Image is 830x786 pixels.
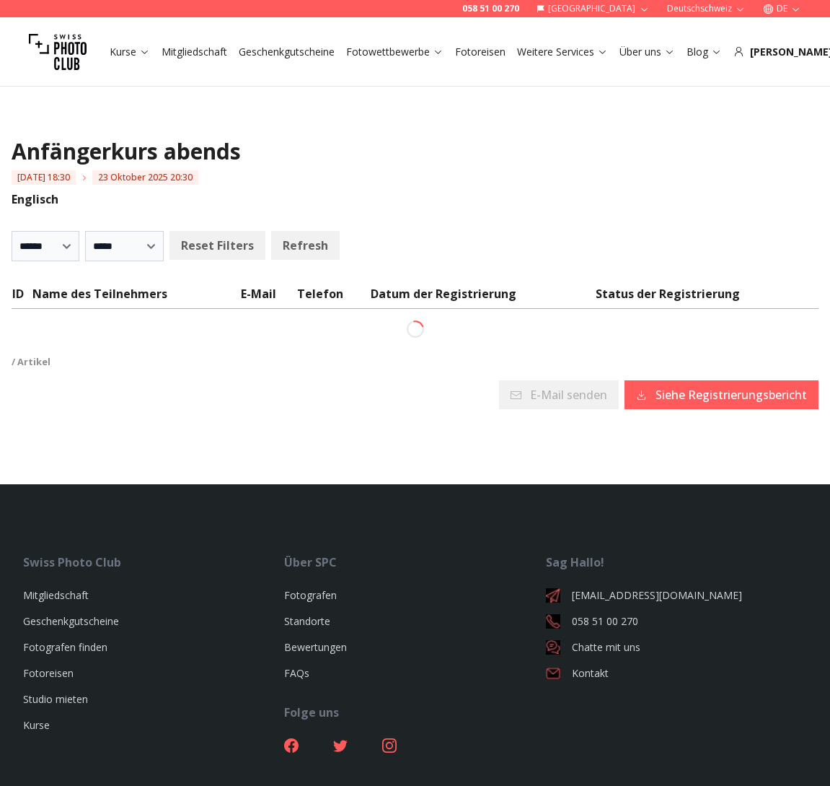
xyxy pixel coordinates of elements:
[449,42,511,62] button: Fotoreisen
[23,554,284,571] div: Swiss Photo Club
[546,640,807,655] a: Chatte mit uns
[104,42,156,62] button: Kurse
[23,692,88,706] a: Studio mieten
[92,170,198,185] span: 23 Oktober 2025 20:30
[284,704,545,721] div: Folge uns
[29,23,87,81] img: Swiss photo club
[12,170,76,185] span: [DATE] 18:30
[284,554,545,571] div: Über SPC
[12,284,32,309] td: ID
[23,588,89,602] a: Mitgliedschaft
[624,380,818,409] button: Siehe Registrierungsbericht
[284,640,347,654] a: Bewertungen
[296,284,369,309] td: Telefon
[284,614,330,628] a: Standorte
[595,284,818,309] td: Status der Registrierung
[239,45,335,59] a: Geschenkgutscheine
[546,666,807,681] a: Kontakt
[240,284,296,309] td: E-Mail
[511,42,614,62] button: Weitere Services
[284,588,337,602] a: Fotografen
[23,614,119,628] a: Geschenkgutscheine
[110,45,150,59] a: Kurse
[614,42,681,62] button: Über uns
[32,284,241,309] td: Name des Teilnehmers
[340,42,449,62] button: Fotowettbewerbe
[517,45,608,59] a: Weitere Services
[499,380,619,409] button: E-Mail senden
[346,45,443,59] a: Fotowettbewerbe
[546,588,807,603] a: [EMAIL_ADDRESS][DOMAIN_NAME]
[546,554,807,571] div: Sag Hallo!
[455,45,505,59] a: Fotoreisen
[23,718,50,732] a: Kurse
[23,666,74,680] a: Fotoreisen
[156,42,233,62] button: Mitgliedschaft
[23,640,107,654] a: Fotografen finden
[284,666,309,680] a: FAQs
[233,42,340,62] button: Geschenkgutscheine
[12,355,50,368] b: / Artikel
[681,42,728,62] button: Blog
[686,45,722,59] a: Blog
[169,231,265,260] button: Reset Filters
[12,191,818,208] p: Englisch
[546,614,807,629] a: 058 51 00 270
[181,237,254,254] b: Reset Filters
[271,231,340,260] button: Refresh
[462,3,519,14] a: 058 51 00 270
[370,284,596,309] td: Datum der Registrierung
[283,237,328,254] b: Refresh
[162,45,227,59] a: Mitgliedschaft
[619,45,675,59] a: Über uns
[12,139,818,165] h1: Anfängerkurs abends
